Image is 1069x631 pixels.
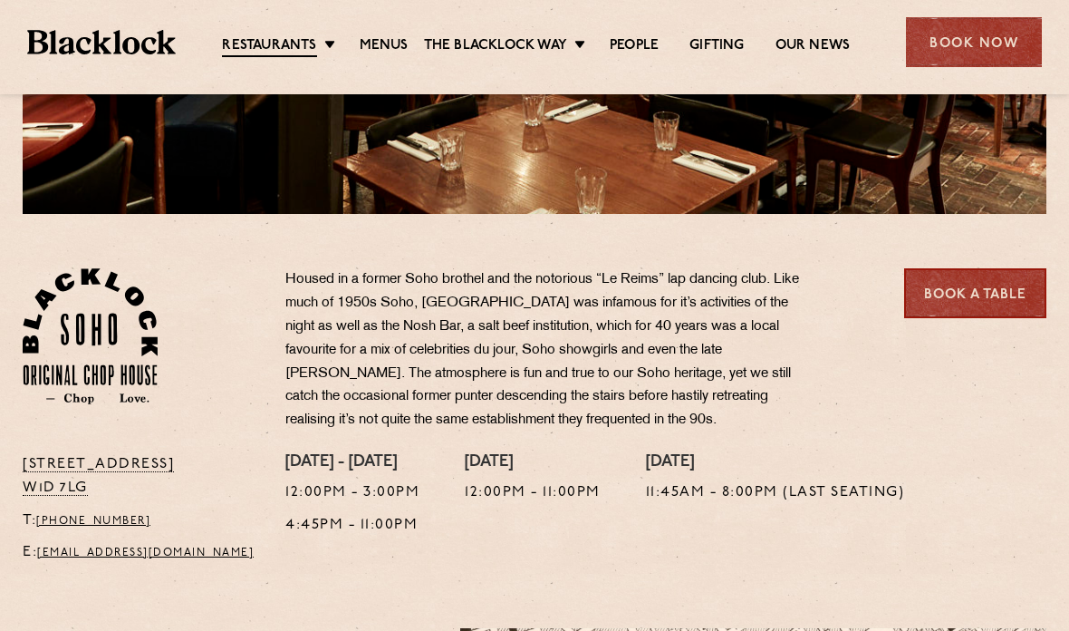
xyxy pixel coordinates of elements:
[465,481,601,505] p: 12:00pm - 11:00pm
[906,17,1042,67] div: Book Now
[285,453,419,473] h4: [DATE] - [DATE]
[689,37,744,55] a: Gifting
[37,548,254,558] a: [EMAIL_ADDRESS][DOMAIN_NAME]
[775,37,851,55] a: Our News
[424,37,567,55] a: The Blacklock Way
[646,481,905,505] p: 11:45am - 8:00pm (Last seating)
[23,541,258,565] p: E:
[646,453,905,473] h4: [DATE]
[610,37,659,55] a: People
[36,516,150,527] a: [PHONE_NUMBER]
[222,37,316,57] a: Restaurants
[285,268,820,432] p: Housed in a former Soho brothel and the notorious “Le Reims” lap dancing club. Like much of 1950s...
[23,268,158,404] img: Soho-stamp-default.svg
[285,481,419,505] p: 12:00pm - 3:00pm
[285,514,419,538] p: 4:45pm - 11:00pm
[27,30,176,55] img: BL_Textured_Logo-footer-cropped.svg
[23,510,258,533] p: T:
[904,268,1046,318] a: Book a Table
[360,37,409,55] a: Menus
[465,453,601,473] h4: [DATE]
